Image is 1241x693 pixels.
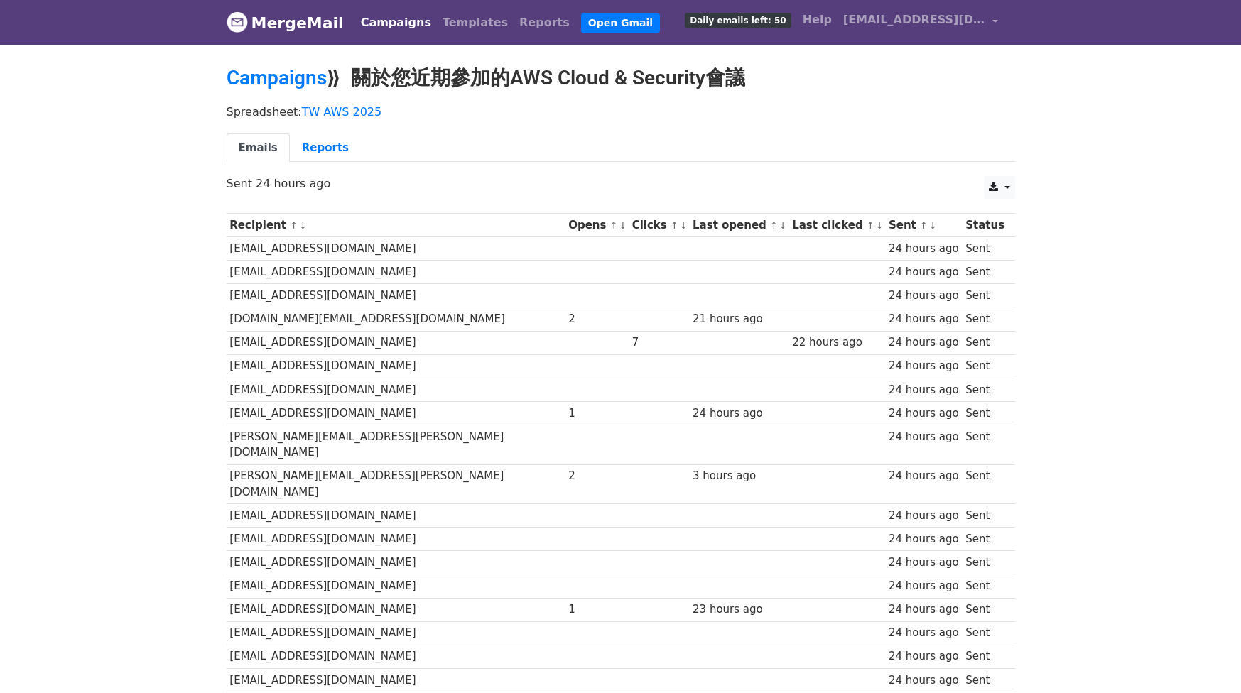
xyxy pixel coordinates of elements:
a: ↓ [779,220,787,231]
td: [EMAIL_ADDRESS][DOMAIN_NAME] [227,354,565,378]
div: 21 hours ago [693,311,785,327]
td: Sent [962,261,1007,284]
a: ↓ [929,220,937,231]
a: [EMAIL_ADDRESS][DOMAIN_NAME] [838,6,1004,39]
a: Campaigns [227,66,327,89]
td: Sent [962,307,1007,331]
td: [EMAIL_ADDRESS][DOMAIN_NAME] [227,237,565,261]
div: 24 hours ago [889,648,959,665]
td: Sent [962,331,1007,354]
div: 23 hours ago [693,601,785,618]
td: [EMAIL_ADDRESS][DOMAIN_NAME] [227,574,565,598]
a: TW AWS 2025 [302,105,382,119]
a: Reports [514,9,575,37]
div: 7 [632,334,686,351]
th: Last clicked [789,214,885,237]
a: ↑ [610,220,618,231]
div: 24 hours ago [889,311,959,327]
a: ↑ [920,220,928,231]
div: 2 [568,311,625,327]
span: [EMAIL_ADDRESS][DOMAIN_NAME] [843,11,985,28]
td: Sent [962,528,1007,551]
td: [PERSON_NAME][EMAIL_ADDRESS][PERSON_NAME][DOMAIN_NAME] [227,464,565,504]
p: Sent 24 hours ago [227,176,1015,191]
div: 24 hours ago [889,288,959,304]
a: ↓ [680,220,688,231]
td: [EMAIL_ADDRESS][DOMAIN_NAME] [227,598,565,621]
div: 3 hours ago [693,468,785,484]
div: 24 hours ago [889,578,959,594]
img: MergeMail logo [227,11,248,33]
th: Clicks [629,214,689,237]
td: Sent [962,425,1007,464]
div: 2 [568,468,625,484]
a: ↓ [876,220,884,231]
th: Sent [885,214,962,237]
a: ↑ [671,220,678,231]
div: 24 hours ago [889,429,959,445]
div: 24 hours ago [889,601,959,618]
td: [EMAIL_ADDRESS][DOMAIN_NAME] [227,261,565,284]
h2: ⟫ 關於您近期參加的AWS Cloud & Security會議 [227,66,1015,90]
div: 1 [568,405,625,422]
a: Daily emails left: 50 [679,6,796,34]
td: [EMAIL_ADDRESS][DOMAIN_NAME] [227,331,565,354]
div: 24 hours ago [889,531,959,547]
td: Sent [962,284,1007,307]
p: Spreadsheet: [227,104,1015,119]
a: Open Gmail [581,13,660,33]
a: MergeMail [227,8,344,38]
td: [EMAIL_ADDRESS][DOMAIN_NAME] [227,621,565,645]
a: Templates [437,9,514,37]
td: Sent [962,551,1007,574]
a: ↓ [299,220,307,231]
td: [EMAIL_ADDRESS][DOMAIN_NAME] [227,668,565,692]
td: [EMAIL_ADDRESS][DOMAIN_NAME] [227,645,565,668]
th: Opens [565,214,629,237]
div: 22 hours ago [792,334,882,351]
td: Sent [962,401,1007,425]
td: [EMAIL_ADDRESS][DOMAIN_NAME] [227,528,565,551]
div: 24 hours ago [889,555,959,571]
a: Help [797,6,838,34]
td: Sent [962,378,1007,401]
td: [EMAIL_ADDRESS][DOMAIN_NAME] [227,378,565,401]
span: Daily emails left: 50 [685,13,791,28]
td: Sent [962,645,1007,668]
div: 24 hours ago [889,672,959,689]
div: 24 hours ago [889,241,959,257]
td: Sent [962,237,1007,261]
th: Last opened [689,214,789,237]
td: Sent [962,668,1007,692]
th: Recipient [227,214,565,237]
div: 24 hours ago [889,264,959,280]
a: ↓ [619,220,627,231]
td: Sent [962,574,1007,598]
a: ↑ [290,220,298,231]
a: ↑ [867,220,874,231]
td: Sent [962,598,1007,621]
div: 24 hours ago [889,625,959,641]
div: 24 hours ago [889,405,959,422]
div: 24 hours ago [889,358,959,374]
td: [EMAIL_ADDRESS][DOMAIN_NAME] [227,551,565,574]
td: Sent [962,621,1007,645]
td: Sent [962,504,1007,528]
td: [PERSON_NAME][EMAIL_ADDRESS][PERSON_NAME][DOMAIN_NAME] [227,425,565,464]
td: [EMAIL_ADDRESS][DOMAIN_NAME] [227,284,565,307]
th: Status [962,214,1007,237]
div: 24 hours ago [693,405,785,422]
a: ↑ [770,220,778,231]
td: [EMAIL_ADDRESS][DOMAIN_NAME] [227,401,565,425]
a: Campaigns [355,9,437,37]
td: [DOMAIN_NAME][EMAIL_ADDRESS][DOMAIN_NAME] [227,307,565,331]
a: Reports [290,133,361,163]
td: [EMAIL_ADDRESS][DOMAIN_NAME] [227,504,565,528]
td: Sent [962,464,1007,504]
a: Emails [227,133,290,163]
div: 1 [568,601,625,618]
div: 24 hours ago [889,468,959,484]
div: 24 hours ago [889,382,959,398]
div: 24 hours ago [889,334,959,351]
td: Sent [962,354,1007,378]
